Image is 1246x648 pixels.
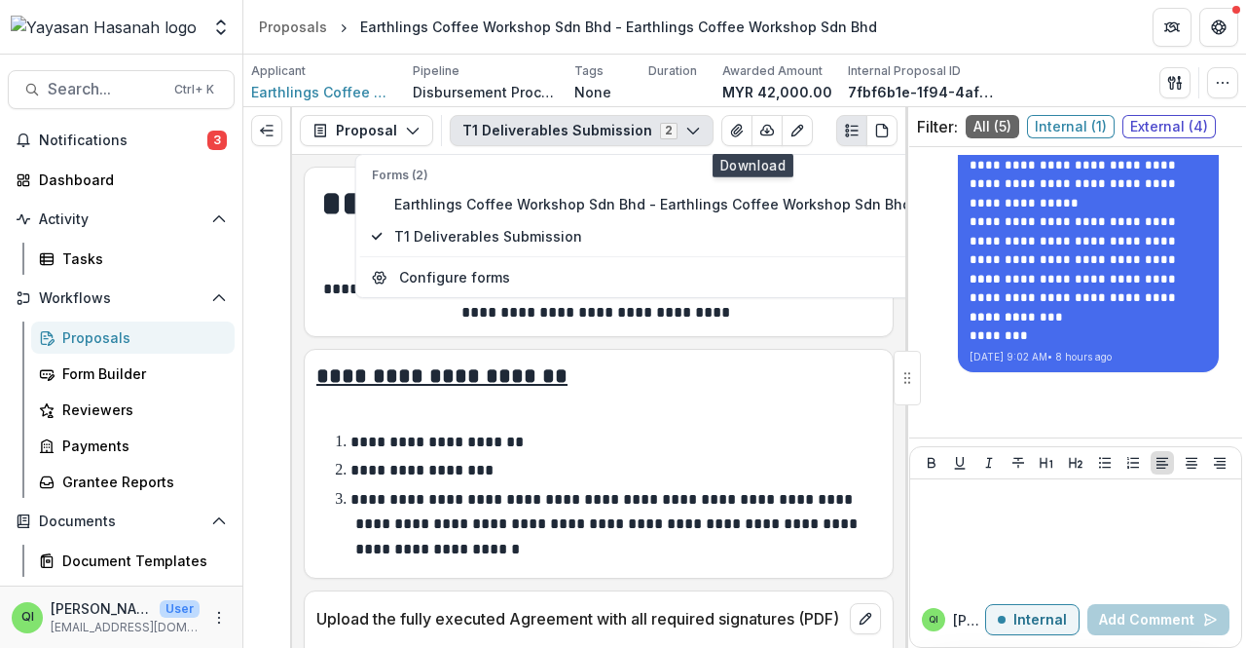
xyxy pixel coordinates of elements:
[1064,451,1087,475] button: Heading 2
[8,585,235,616] button: Open Contacts
[722,62,823,80] p: Awarded Amount
[966,115,1019,138] span: All ( 5 )
[300,115,433,146] button: Proposal
[372,167,911,184] p: Forms (2)
[1122,115,1216,138] span: External ( 4 )
[360,17,877,37] div: Earthlings Coffee Workshop Sdn Bhd - Earthlings Coffee Workshop Sdn Bhd
[39,133,207,149] span: Notifications
[1199,8,1238,47] button: Get Help
[1035,451,1058,475] button: Heading 1
[31,322,235,354] a: Proposals
[1151,451,1174,475] button: Align Left
[985,604,1080,635] button: Internal
[8,283,235,314] button: Open Workflows
[48,80,163,98] span: Search...
[207,606,231,629] button: More
[160,600,200,618] p: User
[1013,612,1067,629] p: Internal
[574,82,611,102] p: None
[1027,115,1115,138] span: Internal ( 1 )
[62,472,219,492] div: Grantee Reports
[920,451,943,475] button: Bold
[316,607,842,630] p: Upload the fully executed Agreement with all required signatures (PDF)
[836,115,867,146] button: Plaintext view
[929,615,938,625] div: Qistina Izahan
[1153,8,1191,47] button: Partners
[251,62,306,80] p: Applicant
[21,611,34,624] div: Qistina Izahan
[51,619,200,636] p: [EMAIL_ADDRESS][DOMAIN_NAME]
[62,551,219,571] div: Document Templates
[31,430,235,462] a: Payments
[39,514,203,530] span: Documents
[1121,451,1145,475] button: Ordered List
[394,194,911,214] span: Earthlings Coffee Workshop Sdn Bhd - Earthlings Coffee Workshop Sdn Bhd
[207,131,227,150] span: 3
[782,115,813,146] button: Edit as form
[251,115,282,146] button: Expand left
[1180,451,1203,475] button: Align Center
[848,62,961,80] p: Internal Proposal ID
[450,115,714,146] button: T1 Deliverables Submission2
[394,226,911,247] span: T1 Deliverables Submission
[8,70,235,109] button: Search...
[1208,451,1231,475] button: Align Right
[8,125,235,156] button: Notifications3
[1093,451,1117,475] button: Bullet List
[722,82,832,102] p: MYR 42,000.00
[170,79,218,100] div: Ctrl + K
[51,598,152,619] p: [PERSON_NAME]
[8,506,235,537] button: Open Documents
[62,436,219,456] div: Payments
[207,8,235,47] button: Open entity switcher
[413,82,559,102] p: Disbursement Process
[62,363,219,384] div: Form Builder
[251,82,397,102] a: Earthlings Coffee Workshop Sdn Bhd
[62,400,219,420] div: Reviewers
[413,62,459,80] p: Pipeline
[648,62,697,80] p: Duration
[866,115,898,146] button: PDF view
[31,545,235,577] a: Document Templates
[251,13,335,41] a: Proposals
[8,164,235,196] a: Dashboard
[1087,604,1229,635] button: Add Comment
[31,243,235,275] a: Tasks
[970,350,1207,364] p: [DATE] 9:02 AM • 8 hours ago
[62,327,219,348] div: Proposals
[62,248,219,269] div: Tasks
[31,358,235,390] a: Form Builder
[850,603,881,634] button: edit
[31,394,235,426] a: Reviewers
[11,16,197,39] img: Yayasan Hasanah logo
[251,13,885,41] nav: breadcrumb
[948,451,971,475] button: Underline
[39,290,203,307] span: Workflows
[39,170,219,190] div: Dashboard
[31,466,235,498] a: Grantee Reports
[8,204,235,235] button: Open Activity
[39,211,203,228] span: Activity
[574,62,604,80] p: Tags
[977,451,1001,475] button: Italicize
[917,115,958,138] p: Filter:
[259,17,327,37] div: Proposals
[848,82,994,102] p: 7fbf6b1e-1f94-4afe-abda-a047e3672558
[953,610,985,630] p: [PERSON_NAME]
[1007,451,1030,475] button: Strike
[721,115,752,146] button: View Attached Files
